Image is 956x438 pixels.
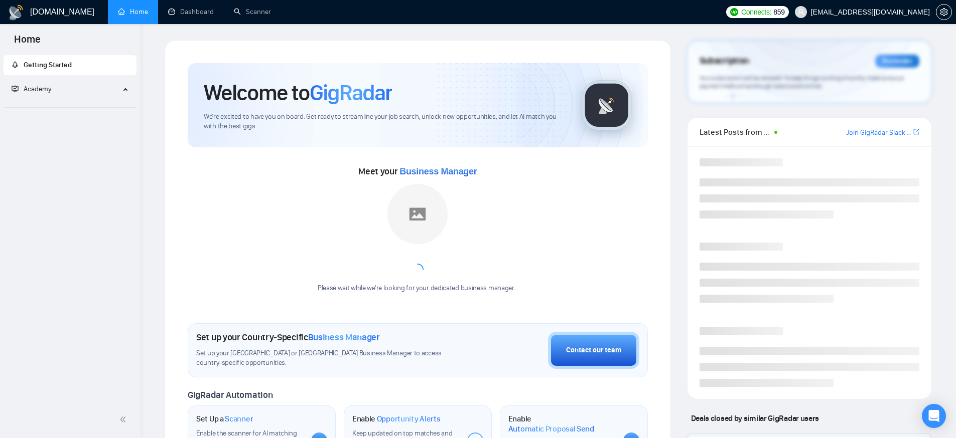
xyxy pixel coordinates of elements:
span: Academy [12,85,51,93]
span: user [797,9,804,16]
a: setting [936,8,952,16]
span: GigRadar Automation [188,389,272,400]
span: rocket [12,61,19,68]
div: Contact our team [566,345,621,356]
button: Contact our team [548,332,639,369]
span: Business Manager [308,332,380,343]
li: Getting Started [4,55,136,75]
img: placeholder.png [387,184,448,244]
a: Join GigRadar Slack Community [846,127,911,138]
a: searchScanner [234,8,271,16]
span: Connects: [741,7,771,18]
div: Reminder [875,55,919,68]
span: Scanner [225,414,253,424]
a: export [913,127,919,137]
div: Please wait while we're looking for your dedicated business manager... [312,284,524,293]
img: logo [8,5,24,21]
span: Your subscription will be renewed. To keep things running smoothly, make sure your payment method... [700,74,904,90]
span: Deals closed by similar GigRadar users [687,409,823,427]
span: Meet your [358,166,477,177]
span: Getting Started [24,61,72,69]
a: homeHome [118,8,148,16]
img: upwork-logo.png [730,8,738,16]
h1: Set Up a [196,414,253,424]
span: Opportunity Alerts [377,414,441,424]
h1: Enable [508,414,615,433]
div: Open Intercom Messenger [922,404,946,428]
span: We're excited to have you on board. Get ready to streamline your job search, unlock new opportuni... [204,112,566,131]
button: setting [936,4,952,20]
span: Automatic Proposal Send [508,424,594,434]
h1: Enable [352,414,441,424]
span: loading [412,264,424,276]
span: setting [936,8,951,16]
span: export [913,128,919,136]
img: gigradar-logo.png [582,80,632,130]
span: Latest Posts from the GigRadar Community [700,126,771,138]
span: double-left [119,414,129,424]
li: Academy Homepage [4,103,136,110]
span: Home [6,32,49,53]
span: Business Manager [399,166,477,176]
h1: Set up your Country-Specific [196,332,380,343]
span: Set up your [GEOGRAPHIC_DATA] or [GEOGRAPHIC_DATA] Business Manager to access country-specific op... [196,349,462,368]
span: Academy [24,85,51,93]
span: fund-projection-screen [12,85,19,92]
h1: Welcome to [204,79,392,106]
span: 859 [773,7,784,18]
a: dashboardDashboard [168,8,214,16]
span: GigRadar [310,79,392,106]
span: Subscription [700,53,749,70]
